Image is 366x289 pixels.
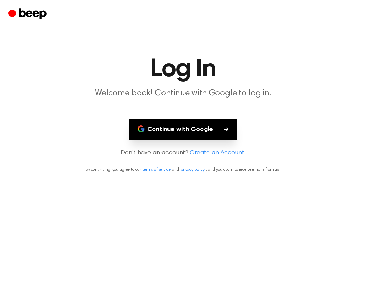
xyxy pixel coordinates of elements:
[48,88,318,99] p: Welcome back! Continue with Google to log in.
[142,167,170,172] a: terms of service
[8,57,358,82] h1: Log In
[181,167,205,172] a: privacy policy
[129,119,237,140] button: Continue with Google
[8,166,358,173] p: By continuing, you agree to our and , and you opt in to receive emails from us.
[190,148,244,158] a: Create an Account
[8,148,358,158] p: Don’t have an account?
[8,7,48,21] a: Beep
